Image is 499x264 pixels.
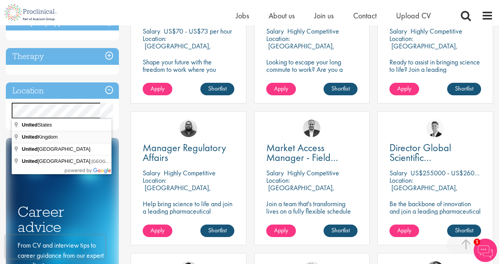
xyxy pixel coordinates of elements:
p: [GEOGRAPHIC_DATA], [GEOGRAPHIC_DATA] [266,183,334,200]
p: [GEOGRAPHIC_DATA], [GEOGRAPHIC_DATA] [143,41,211,58]
iframe: reCAPTCHA [5,235,105,259]
span: Kingdom [22,134,59,140]
img: Ashley Bennett [180,120,197,137]
span: United [22,158,37,164]
span: Director Global Scientific Communications [389,141,455,174]
span: United [22,134,37,140]
a: Contact [353,11,377,21]
a: Upload CV [396,11,431,21]
span: Salary [266,27,284,36]
p: Looking to escape your long commute to work? Are you a Medical Affairs Professional? Unlock your ... [266,58,358,95]
span: Apply [274,84,288,93]
p: Highly Competitive [287,27,339,36]
img: Chatbot [474,239,497,262]
span: Manager Regulatory Affairs [143,141,226,164]
p: [GEOGRAPHIC_DATA], [GEOGRAPHIC_DATA] [389,41,458,58]
a: Jobs [236,11,249,21]
span: Location: [389,176,413,185]
a: Apply [266,225,296,237]
span: [GEOGRAPHIC_DATA] [22,158,92,164]
span: Location: [143,176,166,185]
a: Manager Regulatory Affairs [143,143,234,162]
p: Highly Competitive [411,27,462,36]
p: Highly Competitive [164,168,216,177]
p: Highly Competitive [287,168,339,177]
span: Location: [389,34,413,43]
span: Location: [266,176,290,185]
h3: Career advice [18,204,107,234]
span: Salary [389,27,407,36]
p: Be the backbone of innovation and join a leading pharmaceutical company to help keep life-changin... [389,200,481,244]
p: US$70 - US$73 per hour [164,27,232,36]
a: Shortlist [200,225,234,237]
p: [GEOGRAPHIC_DATA], [GEOGRAPHIC_DATA] [389,183,458,200]
span: Salary [389,168,407,177]
a: Director Global Scientific Communications [389,143,481,162]
span: Salary [266,168,284,177]
span: Apply [150,84,165,93]
p: [GEOGRAPHIC_DATA], [GEOGRAPHIC_DATA] [266,41,334,58]
img: Aitor Melia [303,120,320,137]
a: Shortlist [324,83,357,95]
span: Salary [143,27,160,36]
a: Shortlist [200,83,234,95]
a: Apply [389,83,419,95]
p: Shape your future with the freedom to work where you thrive! Join our client with this fully remo... [143,58,234,88]
h3: Location [6,82,119,99]
a: Shortlist [324,225,357,237]
span: United [22,122,37,128]
span: [GEOGRAPHIC_DATA], [GEOGRAPHIC_DATA], [GEOGRAPHIC_DATA], [GEOGRAPHIC_DATA] [92,159,277,164]
span: Salary [143,168,160,177]
span: United [22,146,37,152]
span: 1 [474,239,480,245]
span: [GEOGRAPHIC_DATA] [22,146,92,152]
span: Location: [266,34,290,43]
p: Join a team that's transforming lives on a fully flexible schedule with this Market Access Manage... [266,200,358,230]
a: Apply [266,83,296,95]
a: Market Access Manager - Field based [266,143,358,162]
span: Apply [397,84,411,93]
span: Location: [143,34,166,43]
p: [GEOGRAPHIC_DATA], [GEOGRAPHIC_DATA] [143,183,211,200]
a: Apply [389,225,419,237]
p: Ready to assist in bringing science to life? Join a leading pharmaceutical company to play a key ... [389,58,481,103]
h3: Therapy [6,48,119,65]
span: Apply [274,226,288,234]
a: Apply [143,225,172,237]
a: Shortlist [447,83,481,95]
span: Market Access Manager - Field based [266,141,338,174]
a: Shortlist [447,225,481,237]
span: States [22,122,53,128]
a: Apply [143,83,172,95]
span: Apply [397,226,411,234]
img: George Watson [426,120,444,137]
a: About us [269,11,295,21]
span: Apply [150,226,165,234]
p: Help bring science to life and join a leading pharmaceutical company to play a key role in delive... [143,200,234,237]
a: Join us [314,11,334,21]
